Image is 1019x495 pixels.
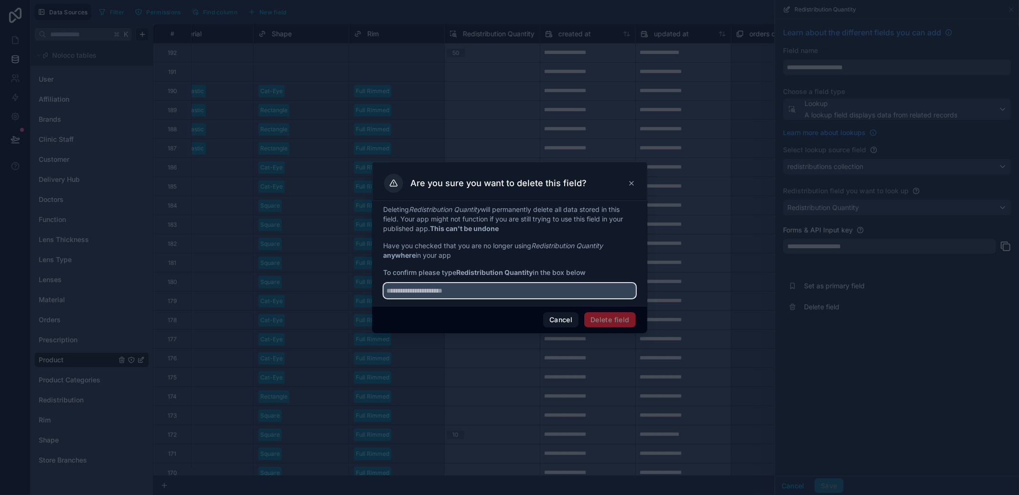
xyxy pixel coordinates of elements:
span: To confirm please type in the box below [384,268,636,277]
strong: This can't be undone [430,224,499,232]
p: Deleting will permanently delete all data stored in this field. Your app might not function if yo... [384,205,636,233]
strong: Redistribution Quantity [457,268,533,276]
h3: Are you sure you want to delete this field? [411,178,587,189]
em: Redistribution Quantity [409,205,481,213]
p: Have you checked that you are no longer using in your app [384,241,636,260]
button: Cancel [543,312,579,327]
em: Redistribution Quantity [532,242,603,250]
strong: anywhere [384,251,416,259]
